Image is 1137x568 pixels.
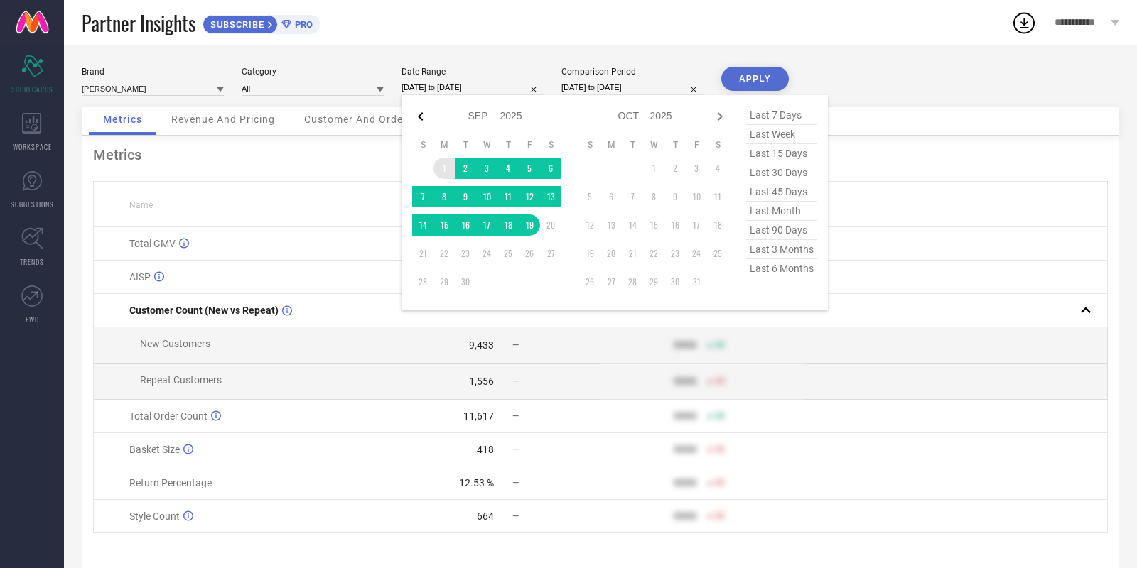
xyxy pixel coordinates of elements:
[579,214,600,236] td: Sun Oct 12 2025
[686,139,707,151] th: Friday
[412,243,433,264] td: Sun Sep 21 2025
[715,376,725,386] span: 50
[600,214,622,236] td: Mon Oct 13 2025
[561,67,704,77] div: Comparison Period
[686,214,707,236] td: Fri Oct 17 2025
[600,139,622,151] th: Monday
[433,214,455,236] td: Mon Sep 15 2025
[512,478,519,488] span: —
[476,214,497,236] td: Wed Sep 17 2025
[512,376,519,386] span: —
[469,339,494,351] div: 9,433
[402,80,544,95] input: Select date range
[707,186,728,207] td: Sat Oct 11 2025
[129,410,208,422] span: Total Order Count
[622,186,643,207] td: Tue Oct 07 2025
[622,139,643,151] th: Tuesday
[674,444,696,455] div: 9999
[711,108,728,125] div: Next month
[242,67,384,77] div: Category
[412,214,433,236] td: Sun Sep 14 2025
[674,339,696,351] div: 9999
[11,84,53,94] span: SCORECARDS
[129,238,176,249] span: Total GMV
[512,444,519,454] span: —
[140,374,222,386] span: Repeat Customers
[497,158,519,179] td: Thu Sep 04 2025
[707,158,728,179] td: Sat Oct 04 2025
[686,158,707,179] td: Fri Oct 03 2025
[674,376,696,387] div: 9999
[82,9,195,38] span: Partner Insights
[82,67,224,77] div: Brand
[715,411,725,421] span: 50
[674,410,696,422] div: 9999
[433,186,455,207] td: Mon Sep 08 2025
[459,477,494,488] div: 12.53 %
[93,146,1108,163] div: Metrics
[455,186,476,207] td: Tue Sep 09 2025
[664,271,686,293] td: Thu Oct 30 2025
[686,186,707,207] td: Fri Oct 10 2025
[519,243,540,264] td: Fri Sep 26 2025
[600,186,622,207] td: Mon Oct 06 2025
[561,80,704,95] input: Select comparison period
[715,444,725,454] span: 50
[579,139,600,151] th: Sunday
[455,139,476,151] th: Tuesday
[579,271,600,293] td: Sun Oct 26 2025
[20,256,44,267] span: TRENDS
[600,271,622,293] td: Mon Oct 27 2025
[746,106,817,125] span: last 7 days
[476,139,497,151] th: Wednesday
[686,271,707,293] td: Fri Oct 31 2025
[512,511,519,521] span: —
[746,240,817,259] span: last 3 months
[412,271,433,293] td: Sun Sep 28 2025
[540,214,561,236] td: Sat Sep 20 2025
[171,114,275,125] span: Revenue And Pricing
[469,376,494,387] div: 1,556
[476,158,497,179] td: Wed Sep 03 2025
[519,139,540,151] th: Friday
[643,186,664,207] td: Wed Oct 08 2025
[11,199,54,209] span: SUGGESTIONS
[664,243,686,264] td: Thu Oct 23 2025
[455,158,476,179] td: Tue Sep 02 2025
[746,259,817,278] span: last 6 months
[512,411,519,421] span: —
[463,410,494,422] div: 11,617
[664,158,686,179] td: Thu Oct 02 2025
[433,139,455,151] th: Monday
[455,243,476,264] td: Tue Sep 23 2025
[707,214,728,236] td: Sat Oct 18 2025
[512,340,519,350] span: —
[13,141,52,152] span: WORKSPACE
[746,125,817,144] span: last week
[129,444,180,455] span: Basket Size
[476,186,497,207] td: Wed Sep 10 2025
[579,243,600,264] td: Sun Oct 19 2025
[707,139,728,151] th: Saturday
[540,158,561,179] td: Sat Sep 06 2025
[579,186,600,207] td: Sun Oct 05 2025
[26,314,39,324] span: FWD
[476,243,497,264] td: Wed Sep 24 2025
[433,158,455,179] td: Mon Sep 01 2025
[412,139,433,151] th: Sunday
[433,271,455,293] td: Mon Sep 29 2025
[715,478,725,488] span: 50
[664,186,686,207] td: Thu Oct 09 2025
[129,200,153,210] span: Name
[455,214,476,236] td: Tue Sep 16 2025
[433,243,455,264] td: Mon Sep 22 2025
[622,271,643,293] td: Tue Oct 28 2025
[140,338,210,349] span: New Customers
[686,243,707,264] td: Fri Oct 24 2025
[674,477,696,488] div: 9999
[643,214,664,236] td: Wed Oct 15 2025
[497,186,519,207] td: Thu Sep 11 2025
[455,271,476,293] td: Tue Sep 30 2025
[746,221,817,240] span: last 90 days
[103,114,142,125] span: Metrics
